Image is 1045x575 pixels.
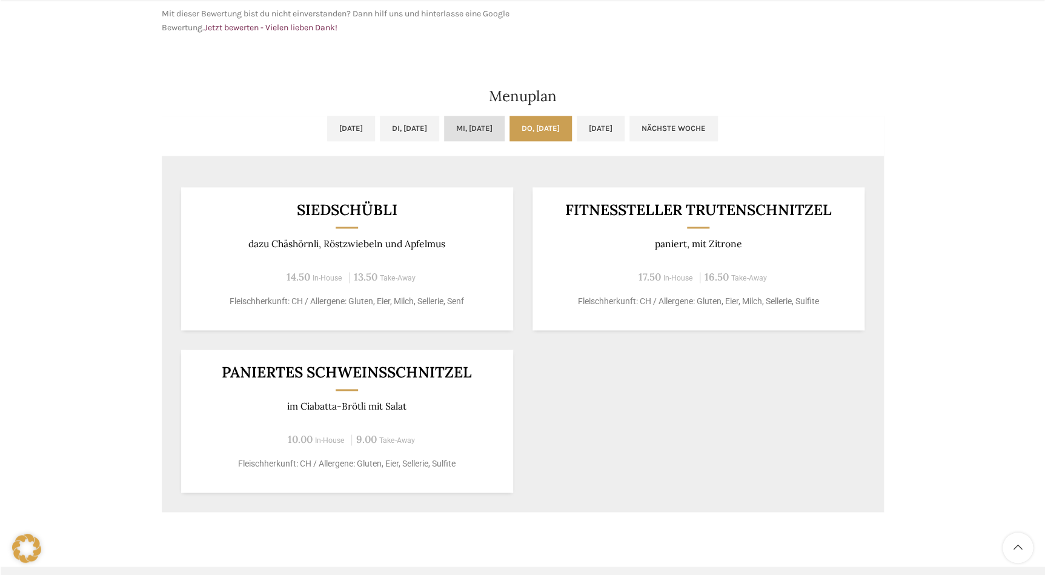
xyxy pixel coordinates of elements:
[196,238,498,250] p: dazu Chäshörnli, Röstzwiebeln und Apfelmus
[380,274,416,282] span: Take-Away
[288,433,313,446] span: 10.00
[313,274,342,282] span: In-House
[629,116,718,141] a: Nächste Woche
[196,401,498,412] p: im Ciabatta-Brötli mit Salat
[663,274,693,282] span: In-House
[196,457,498,470] p: Fleischherkunft: CH / Allergene: Gluten, Eier, Sellerie, Sulfite
[162,7,517,35] p: Mit dieser Bewertung bist du nicht einverstanden? Dann hilf uns und hinterlasse eine Google Bewer...
[204,22,337,33] a: Jetzt bewerten - Vielen lieben Dank!
[509,116,572,141] a: Do, [DATE]
[1003,533,1033,563] a: Scroll to top button
[705,270,729,284] span: 16.50
[354,270,377,284] span: 13.50
[639,270,661,284] span: 17.50
[547,238,849,250] p: paniert, mit Zitrone
[196,365,498,380] h3: Paniertes Schweinsschnitzel
[196,202,498,218] h3: SIEDSCHÜBLI
[577,116,625,141] a: [DATE]
[731,274,767,282] span: Take-Away
[547,295,849,308] p: Fleischherkunft: CH / Allergene: Gluten, Eier, Milch, Sellerie, Sulfite
[356,433,377,446] span: 9.00
[162,89,884,104] h2: Menuplan
[547,202,849,218] h3: Fitnessteller Trutenschnitzel
[327,116,375,141] a: [DATE]
[287,270,310,284] span: 14.50
[379,436,415,445] span: Take-Away
[380,116,439,141] a: Di, [DATE]
[196,295,498,308] p: Fleischherkunft: CH / Allergene: Gluten, Eier, Milch, Sellerie, Senf
[444,116,505,141] a: Mi, [DATE]
[315,436,345,445] span: In-House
